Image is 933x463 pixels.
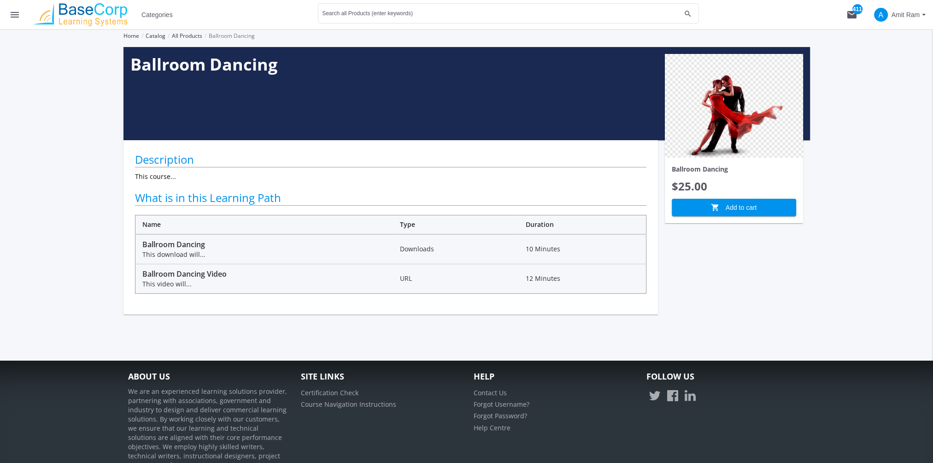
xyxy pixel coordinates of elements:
[142,269,386,279] div: Ballroom Dancing Video
[29,3,131,26] img: logo.png
[130,54,658,75] h1: Ballroom Dancing
[128,372,287,381] h4: About Us
[301,372,460,381] h4: Site Links
[146,32,165,40] a: Catalog
[711,199,720,216] mat-icon: shopping_cart
[474,411,527,420] a: Forgot Password?
[680,199,788,216] span: Add to cart
[135,215,393,235] th: Name
[123,32,139,40] a: Home
[518,234,646,264] td: 10 Minutes
[474,400,529,409] a: Forgot Username?
[172,32,202,40] a: All Products
[672,165,796,174] p: Ballroom Dancing
[393,234,519,264] td: Downloads
[135,152,646,167] h2: Description
[682,9,693,18] mat-icon: search
[874,8,888,22] span: A
[135,172,646,181] p: This course...
[301,388,358,397] a: Certification Check
[202,30,255,42] li: Ballroom Dancing
[474,372,633,381] h4: Help
[393,215,519,235] th: Type
[9,9,20,20] mat-icon: menu
[672,178,796,194] p: $25.00
[141,6,173,23] span: Categories
[135,190,646,206] h2: What is in this Learning Path
[846,9,857,20] mat-icon: mail
[474,423,511,432] a: Help Centre
[892,6,920,23] span: Amit Ram
[646,372,805,381] h4: Follow Us
[665,54,803,158] img: productPicture_a.png
[474,388,507,397] a: Contact Us
[301,400,396,409] a: Course Navigation Instructions
[142,250,386,259] div: This download will...
[518,215,646,235] th: Duration
[142,239,386,250] div: Ballroom Dancing
[142,279,386,289] div: This video will...
[518,264,646,293] td: 12 Minutes
[393,264,519,293] td: URL
[672,199,796,216] button: Add to cart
